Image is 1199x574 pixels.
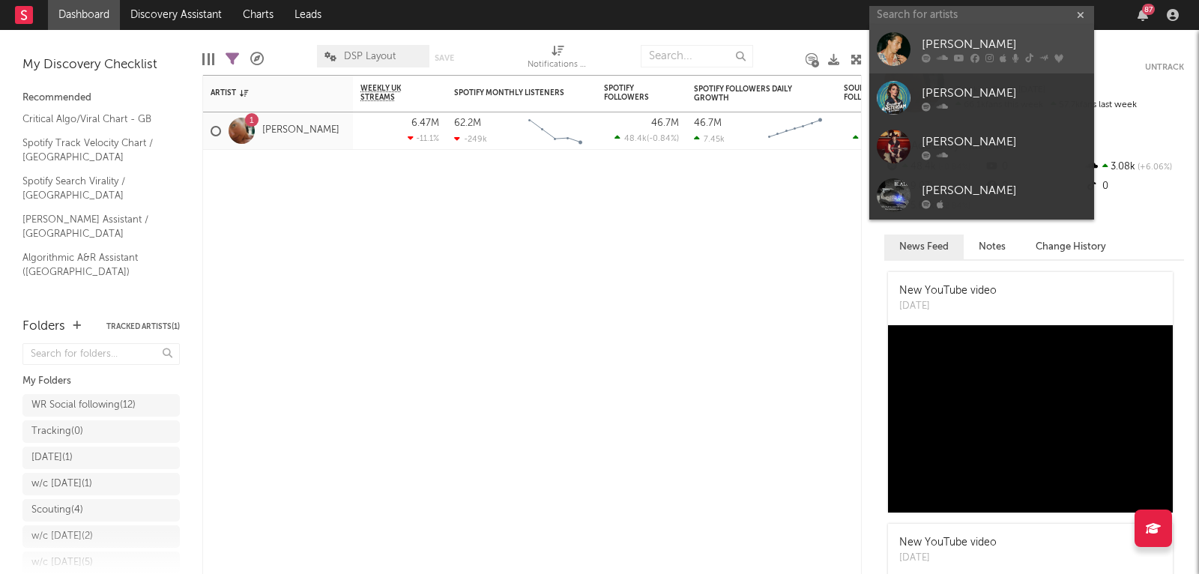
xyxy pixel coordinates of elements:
[22,250,165,280] a: Algorithmic A&R Assistant ([GEOGRAPHIC_DATA])
[31,528,93,546] div: w/c [DATE] ( 2 )
[869,6,1094,25] input: Search for artists
[922,133,1087,151] div: [PERSON_NAME]
[360,84,417,102] span: Weekly UK Streams
[22,211,165,242] a: [PERSON_NAME] Assistant / [GEOGRAPHIC_DATA]
[761,112,829,150] svg: Chart title
[31,423,83,441] div: Tracking ( 0 )
[1021,235,1121,259] button: Change History
[604,84,656,102] div: Spotify Followers
[202,37,214,81] div: Edit Columns
[899,535,997,551] div: New YouTube video
[211,88,323,97] div: Artist
[22,89,180,107] div: Recommended
[884,235,964,259] button: News Feed
[262,124,339,137] a: [PERSON_NAME]
[641,45,753,67] input: Search...
[22,318,65,336] div: Folders
[22,288,165,318] a: Editorial A&R Assistant ([GEOGRAPHIC_DATA])
[22,473,180,495] a: w/c [DATE](1)
[1084,177,1184,196] div: 0
[250,37,264,81] div: A&R Pipeline
[22,372,180,390] div: My Folders
[106,323,180,330] button: Tracked Artists(1)
[411,118,439,128] div: 6.47M
[1135,163,1172,172] span: +6.06 %
[22,111,165,127] a: Critical Algo/Viral Chart - GB
[869,25,1094,73] a: [PERSON_NAME]
[869,73,1094,122] a: [PERSON_NAME]
[31,501,83,519] div: Scouting ( 4 )
[454,118,481,128] div: 62.2M
[22,499,180,522] a: Scouting(4)
[614,133,679,143] div: ( )
[454,134,487,144] div: -249k
[694,118,722,128] div: 46.7M
[899,283,997,299] div: New YouTube video
[522,112,589,150] svg: Chart title
[899,299,997,314] div: [DATE]
[649,135,677,143] span: -0.84 %
[226,37,239,81] div: Filters(1 of 1)
[22,343,180,365] input: Search for folders...
[22,135,165,166] a: Spotify Track Velocity Chart / [GEOGRAPHIC_DATA]
[964,235,1021,259] button: Notes
[1084,157,1184,177] div: 3.08k
[454,88,567,97] div: Spotify Monthly Listeners
[31,475,92,493] div: w/c [DATE] ( 1 )
[869,122,1094,171] a: [PERSON_NAME]
[22,173,165,204] a: Spotify Search Virality / [GEOGRAPHIC_DATA]
[1138,9,1148,21] button: 87
[408,133,439,143] div: -11.1 %
[922,36,1087,54] div: [PERSON_NAME]
[22,552,180,574] a: w/c [DATE](5)
[844,84,896,102] div: SoundCloud Followers
[1145,60,1184,75] button: Untrack
[899,551,997,566] div: [DATE]
[869,171,1094,220] a: [PERSON_NAME]
[31,449,73,467] div: [DATE] ( 1 )
[22,525,180,548] a: w/c [DATE](2)
[1142,4,1155,15] div: 87
[853,133,919,143] div: ( )
[435,54,454,62] button: Save
[22,420,180,443] a: Tracking(0)
[624,135,647,143] span: 48.4k
[694,134,725,144] div: 7.45k
[922,182,1087,200] div: [PERSON_NAME]
[528,56,588,74] div: Notifications (Artist)
[31,396,136,414] div: WR Social following ( 12 )
[344,52,396,61] span: DSP Layout
[528,37,588,81] div: Notifications (Artist)
[651,118,679,128] div: 46.7M
[31,554,93,572] div: w/c [DATE] ( 5 )
[922,85,1087,103] div: [PERSON_NAME]
[22,394,180,417] a: WR Social following(12)
[22,447,180,469] a: [DATE](1)
[694,85,806,103] div: Spotify Followers Daily Growth
[22,56,180,74] div: My Discovery Checklist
